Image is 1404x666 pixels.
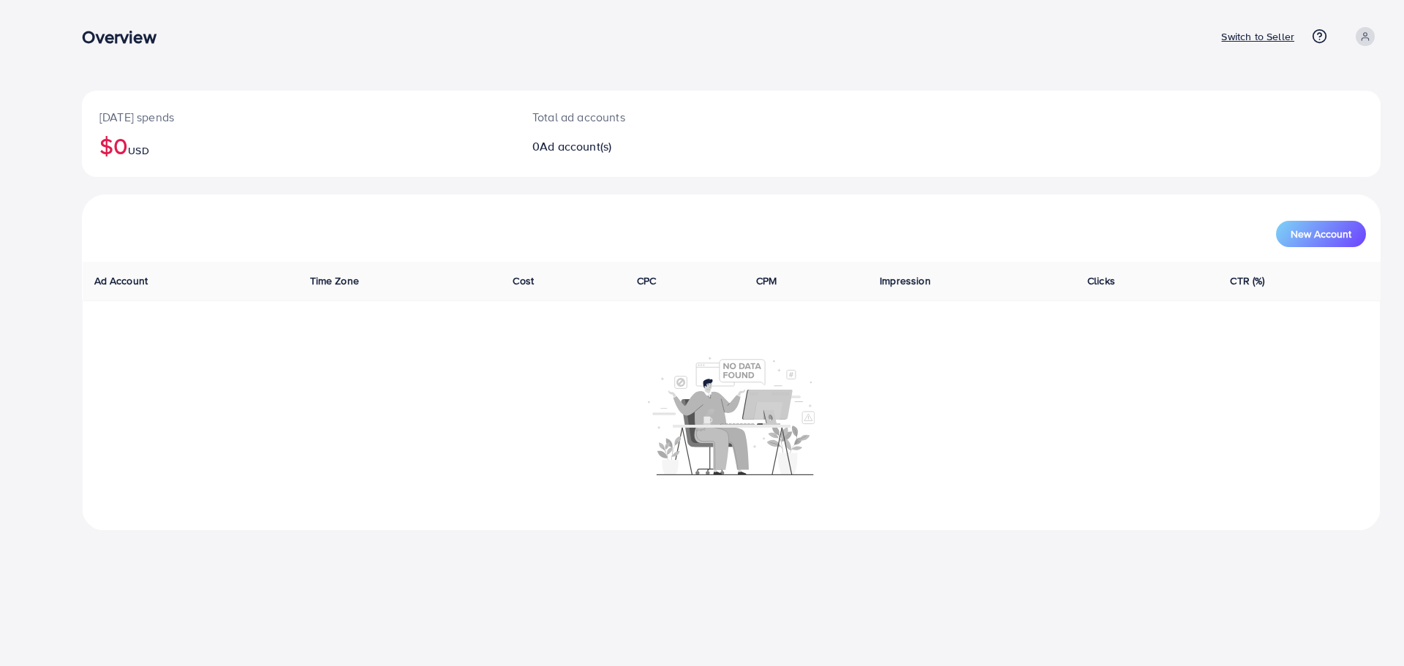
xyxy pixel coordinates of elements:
[532,140,822,154] h2: 0
[1087,273,1115,288] span: Clicks
[99,108,497,126] p: [DATE] spends
[637,273,656,288] span: CPC
[99,132,497,159] h2: $0
[648,355,815,475] img: No account
[532,108,822,126] p: Total ad accounts
[1276,221,1366,247] button: New Account
[1230,273,1264,288] span: CTR (%)
[310,273,359,288] span: Time Zone
[1291,229,1351,239] span: New Account
[880,273,931,288] span: Impression
[94,273,148,288] span: Ad Account
[513,273,534,288] span: Cost
[540,138,611,154] span: Ad account(s)
[756,273,777,288] span: CPM
[1221,28,1294,45] p: Switch to Seller
[82,26,167,48] h3: Overview
[128,143,148,158] span: USD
